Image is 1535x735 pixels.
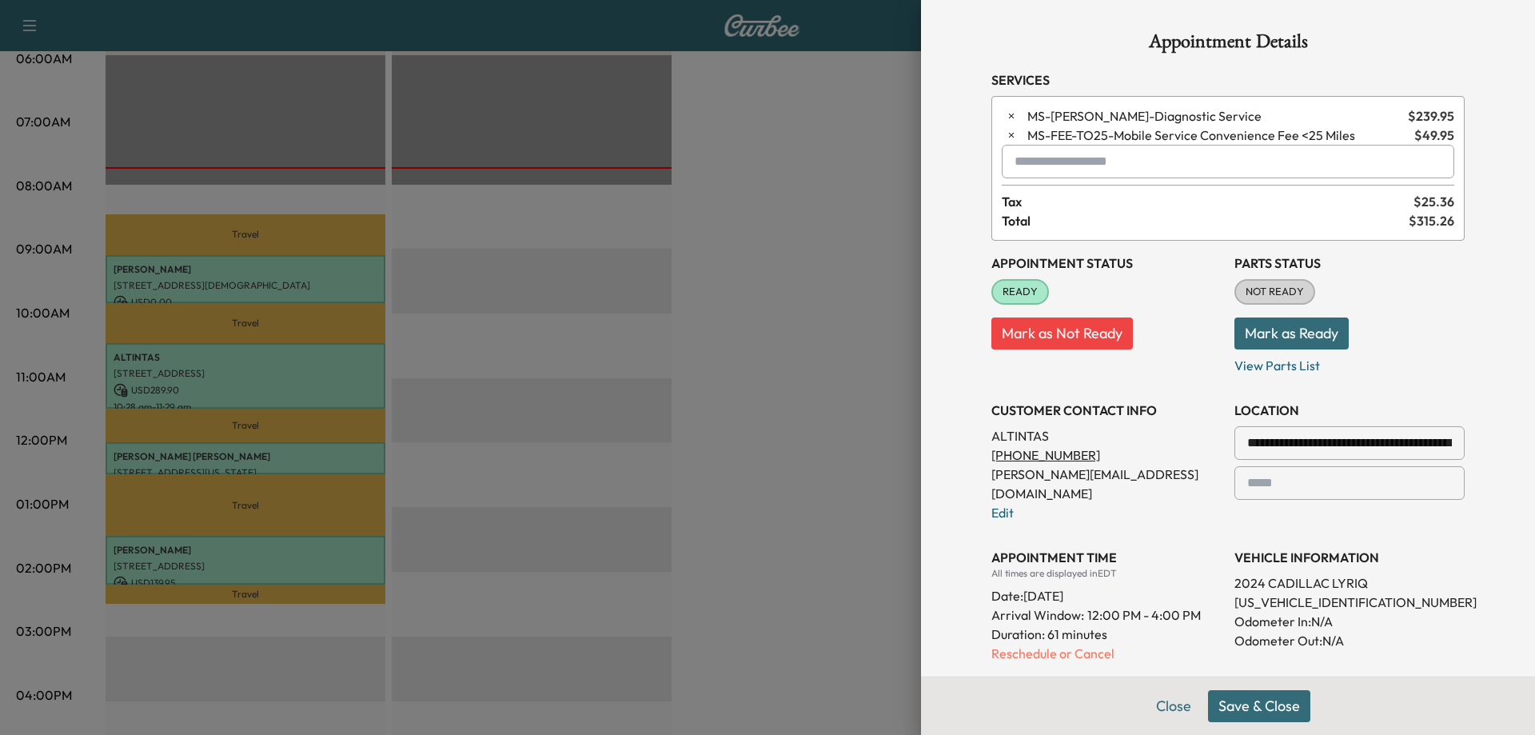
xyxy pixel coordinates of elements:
[1413,192,1454,211] span: $ 25.36
[991,401,1222,420] h3: CUSTOMER CONTACT INFO
[1234,401,1465,420] h3: LOCATION
[991,625,1222,644] p: Duration: 61 minutes
[991,465,1222,503] p: [PERSON_NAME][EMAIL_ADDRESS][DOMAIN_NAME]
[1146,690,1202,722] button: Close
[1408,106,1454,126] span: $ 239.95
[1414,126,1454,145] span: $ 49.95
[991,548,1222,567] h3: APPOINTMENT TIME
[1208,690,1310,722] button: Save & Close
[1236,284,1314,300] span: NOT READY
[993,284,1047,300] span: READY
[1234,318,1349,350] button: Mark as Ready
[1234,254,1465,273] h3: Parts Status
[1234,612,1465,631] p: Odometer In: N/A
[991,567,1222,580] div: All times are displayed in EDT
[991,580,1222,605] div: Date: [DATE]
[1234,631,1465,650] p: Odometer Out: N/A
[1234,548,1465,567] h3: VEHICLE INFORMATION
[1087,605,1201,625] span: 12:00 PM - 4:00 PM
[991,70,1465,90] h3: Services
[991,644,1222,663] p: Reschedule or Cancel
[991,318,1133,350] button: Mark as Not Ready
[1409,211,1454,230] span: $ 315.26
[1234,573,1465,593] p: 2024 CADILLAC LYRIQ
[991,447,1114,463] a: [PHONE_NUMBER]
[1002,192,1413,211] span: Tax
[1234,350,1465,375] p: View Parts List
[1002,211,1409,230] span: Total
[991,32,1465,58] h1: Appointment Details
[991,254,1222,273] h3: Appointment Status
[1027,106,1401,126] span: Diagnostic Service
[991,426,1222,445] p: ALTINTAS
[1027,126,1408,145] span: Mobile Service Convenience Fee <25 Miles
[991,505,1014,521] a: Edit
[991,605,1222,625] p: Arrival Window:
[1234,593,1465,612] p: [US_VEHICLE_IDENTIFICATION_NUMBER]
